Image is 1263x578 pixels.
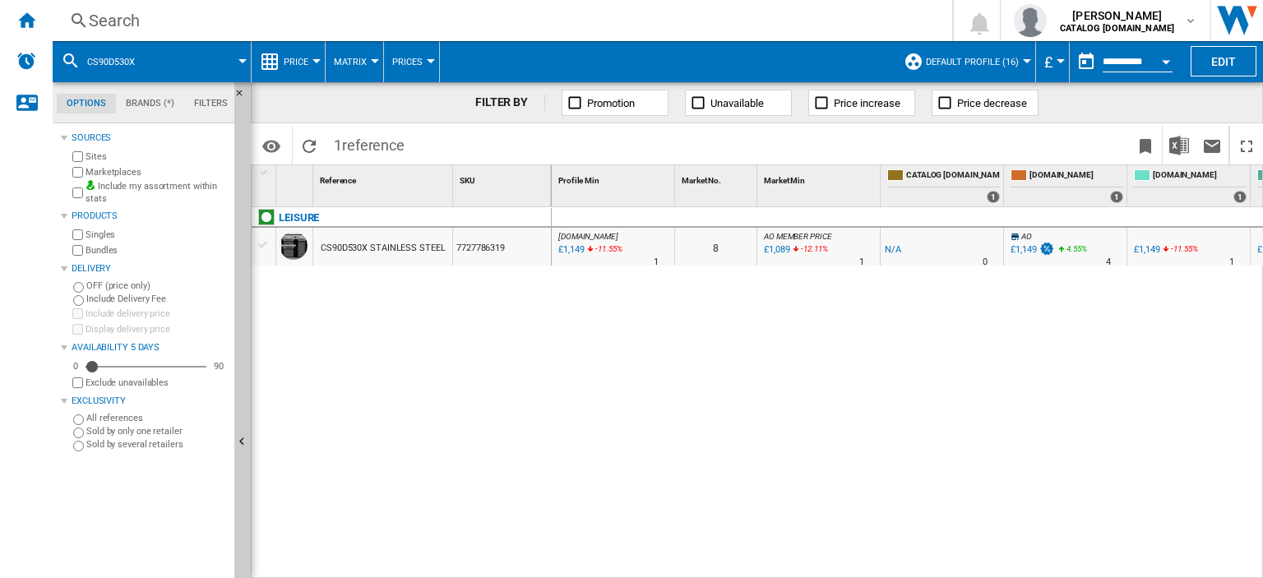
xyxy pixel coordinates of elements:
input: Display delivery price [72,324,83,335]
span: 4.55 [1066,244,1081,253]
i: % [799,242,809,261]
input: Sites [72,151,83,162]
div: CATALOG [DOMAIN_NAME] 1 offers sold by CATALOG BEKO.UK [884,165,1003,206]
img: promotionV3.png [1039,242,1055,256]
button: £ [1044,41,1061,82]
div: Delivery [72,262,228,275]
span: -11.55 [595,244,616,253]
label: Singles [86,229,228,241]
input: Include my assortment within stats [72,183,83,203]
div: Market No. Sort None [678,165,756,191]
span: [DOMAIN_NAME] [1153,169,1247,183]
div: CS90D530X STAINLESS STEEL [321,229,446,267]
div: £1,149 [1134,244,1159,255]
button: Open calendar [1151,44,1181,74]
div: FILTER BY [475,95,545,111]
div: Profile Min Sort None [555,165,674,191]
div: Last updated : Friday, 29 August 2025 06:30 [761,242,789,258]
div: Products [72,210,228,223]
div: Sort None [678,165,756,191]
div: Delivery Time : 0 day [983,254,988,271]
span: Market No. [682,176,721,185]
span: [DOMAIN_NAME] [558,232,618,241]
button: Options [255,131,288,160]
span: SKU [460,176,475,185]
button: Hide [234,82,254,112]
div: [DOMAIN_NAME] 1 offers sold by AMAZON.CO.UK [1007,165,1127,206]
div: Sort None [280,165,312,191]
span: CS90D530X [87,57,135,67]
div: N/A [885,242,901,258]
label: Display delivery price [86,323,228,335]
span: Reference [320,176,356,185]
div: Sort None [555,165,674,191]
span: Matrix [334,57,367,67]
img: profile.jpg [1014,4,1047,37]
div: Market Min Sort None [761,165,880,191]
md-tab-item: Options [57,94,116,113]
div: 1 offers sold by AO.COM [1233,191,1247,203]
div: [DOMAIN_NAME] 1 offers sold by AO.COM [1131,165,1250,206]
span: Price [284,57,308,67]
i: % [594,242,604,261]
div: Search [89,9,909,32]
span: reference [342,136,405,154]
button: Send this report by email [1196,126,1228,164]
div: £1,149 [1011,244,1036,255]
div: 1 offers sold by CATALOG BEKO.UK [987,191,1000,203]
span: [PERSON_NAME] [1060,7,1174,24]
input: All references [73,414,84,425]
label: Include my assortment within stats [86,180,228,206]
span: Prices [392,57,423,67]
label: Sold by only one retailer [86,425,228,437]
div: Delivery Time : 1 day [1229,254,1234,271]
label: Exclude unavailables [86,377,228,389]
md-menu: Currency [1036,41,1070,82]
img: mysite-bg-18x18.png [86,180,95,190]
button: Price decrease [932,90,1039,116]
div: 8 [675,228,756,266]
button: Bookmark this report [1129,126,1162,164]
div: Last updated : Friday, 29 August 2025 06:30 [556,242,584,258]
button: Price [284,41,317,82]
button: Reload [293,126,326,164]
div: Exclusivity [72,395,228,408]
div: Delivery Time : 4 days [1106,254,1111,271]
div: 0 [69,360,82,372]
b: CATALOG [DOMAIN_NAME] [1060,23,1174,34]
span: Price increase [834,97,900,109]
div: Delivery Time : 1 day [859,254,864,271]
span: [DOMAIN_NAME] [1029,169,1123,183]
div: 7727786319 [453,228,551,266]
span: CATALOG [DOMAIN_NAME] [906,169,1000,183]
button: Unavailable [685,90,792,116]
label: Sites [86,150,228,163]
span: Profile Min [558,176,599,185]
span: Unavailable [710,97,764,109]
label: Sold by several retailers [86,438,228,451]
input: OFF (price only) [73,282,84,293]
span: AO MEMBER PRICE [764,232,832,241]
input: Marketplaces [72,167,83,178]
i: % [1169,242,1179,261]
span: -12.11 [801,244,821,253]
div: £1,149 [1131,242,1159,258]
img: excel-24x24.png [1169,136,1189,155]
label: All references [86,412,228,424]
div: Sort None [456,165,551,191]
div: Availability 5 Days [72,341,228,354]
button: Prices [392,41,431,82]
span: -11.55 [1171,244,1191,253]
input: Bundles [72,245,83,256]
button: Matrix [334,41,375,82]
span: £ [1044,53,1052,71]
md-tab-item: Brands (*) [116,94,184,113]
div: 90 [210,360,228,372]
span: AO [1021,232,1032,241]
input: Display delivery price [72,377,83,388]
div: CS90D530X [61,41,243,82]
div: 1 offers sold by AMAZON.CO.UK [1110,191,1123,203]
button: CS90D530X [87,41,151,82]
